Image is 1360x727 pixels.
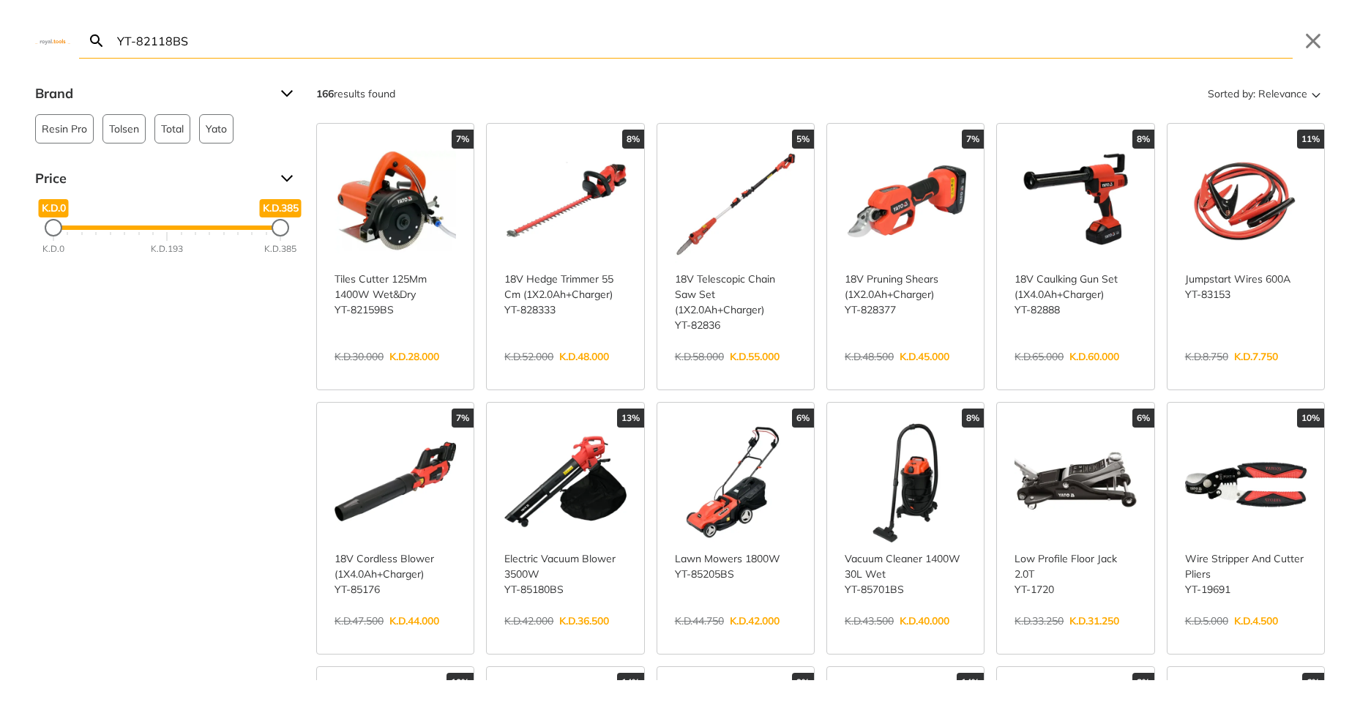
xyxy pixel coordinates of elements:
[1258,82,1307,105] span: Relevance
[102,114,146,143] button: Tolsen
[1132,673,1154,692] div: 8%
[272,219,289,236] div: Maximum Price
[151,242,183,256] div: K.D.193
[447,673,474,692] div: 10%
[35,114,94,143] button: Resin Pro
[1307,85,1325,102] svg: Sort
[622,130,644,149] div: 8%
[1301,29,1325,53] button: Close
[88,32,105,50] svg: Search
[452,130,474,149] div: 7%
[154,114,190,143] button: Total
[617,673,644,692] div: 14%
[957,673,984,692] div: 14%
[42,242,64,256] div: K.D.0
[161,115,184,143] span: Total
[792,673,814,692] div: 9%
[206,115,227,143] span: Yato
[109,115,139,143] span: Tolsen
[962,130,984,149] div: 7%
[264,242,296,256] div: K.D.385
[42,115,87,143] span: Resin Pro
[35,167,269,190] span: Price
[1297,130,1324,149] div: 11%
[452,409,474,428] div: 7%
[962,409,984,428] div: 8%
[114,23,1293,58] input: Search…
[45,219,62,236] div: Minimum Price
[1205,82,1325,105] button: Sorted by:Relevance Sort
[792,130,814,149] div: 5%
[199,114,233,143] button: Yato
[1302,673,1324,692] div: 6%
[1297,409,1324,428] div: 10%
[35,82,269,105] span: Brand
[316,87,334,100] strong: 166
[792,409,814,428] div: 6%
[1132,130,1154,149] div: 8%
[316,82,395,105] div: results found
[617,409,644,428] div: 13%
[1132,409,1154,428] div: 6%
[35,37,70,44] img: Close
